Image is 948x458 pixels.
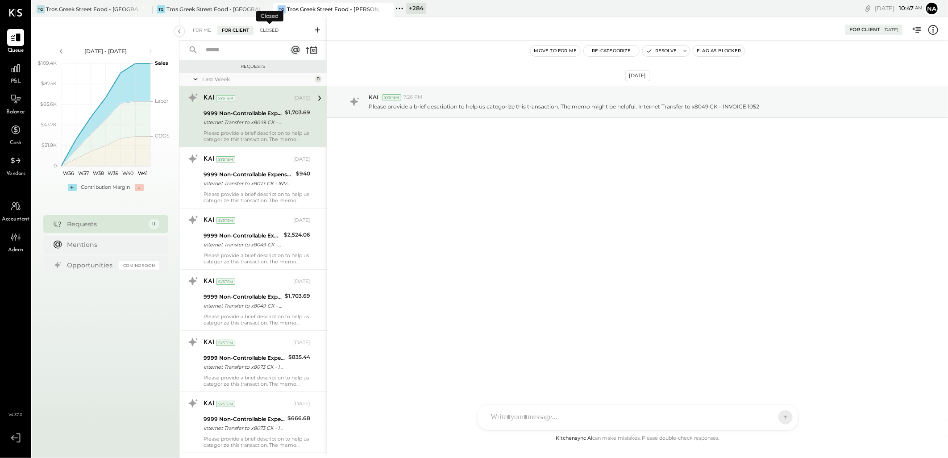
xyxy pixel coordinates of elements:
[202,75,312,83] div: Last Week
[0,91,31,117] a: Balance
[138,170,148,176] text: W41
[108,170,119,176] text: W39
[204,170,293,179] div: 9999 Non-Controllable Expenses:Other Income and Expenses:To Be Classified P&L
[216,401,235,407] div: System
[204,94,214,103] div: KAI
[204,313,310,326] div: Please provide a brief description to help us categorize this transaction. The memo might be help...
[204,231,281,240] div: 9999 Non-Controllable Expenses:Other Income and Expenses:To Be Classified P&L
[63,170,74,176] text: W36
[406,3,426,14] div: + 284
[204,109,282,118] div: 9999 Non-Controllable Expenses:Other Income and Expenses:To Be Classified P&L
[204,354,286,362] div: 9999 Non-Controllable Expenses:Other Income and Expenses:To Be Classified P&L
[204,179,293,188] div: Internet Transfer to x8073 CK - INVOICE 1054
[625,70,650,81] div: [DATE]
[204,216,214,225] div: KAI
[0,60,31,86] a: P&L
[0,29,31,55] a: Queue
[2,216,29,224] span: Accountant
[369,103,759,110] p: Please provide a brief description to help us categorize this transaction. The memo might be help...
[864,4,873,13] div: copy link
[216,156,235,162] div: System
[0,152,31,178] a: Vendors
[6,170,25,178] span: Vendors
[204,338,214,347] div: KAI
[531,46,581,56] button: Move to for me
[285,291,310,300] div: $1,703.69
[204,277,214,286] div: KAI
[403,94,423,101] span: 7:26 PM
[849,26,880,33] div: For Client
[204,362,286,371] div: Internet Transfer to x8073 CK - INVOICE 1240
[67,220,144,229] div: Requests
[204,415,285,424] div: 9999 Non-Controllable Expenses:Other Income and Expenses:To Be Classified P&L
[584,46,639,56] button: Re-Categorize
[41,121,57,128] text: $43.7K
[204,301,282,310] div: Internet Transfer to x8049 CK - INVOICE 1055
[38,60,57,66] text: $109.4K
[256,11,283,21] div: Closed
[67,240,155,249] div: Mentions
[369,93,378,101] span: KAI
[693,46,744,56] button: Flag as Blocker
[8,47,24,55] span: Queue
[287,414,310,423] div: $666.68
[285,108,310,117] div: $1,703.69
[81,184,130,191] div: Contribution Margin
[217,26,254,35] div: For Client
[37,5,45,13] div: TG
[92,170,104,176] text: W38
[204,292,282,301] div: 9999 Non-Controllable Expenses:Other Income and Expenses:To Be Classified P&L
[0,229,31,254] a: Admin
[78,170,89,176] text: W37
[157,5,165,13] div: TG
[278,5,286,13] div: TG
[875,4,923,12] div: [DATE]
[204,240,281,249] div: Internet Transfer to x8049 CK - INVOICE 1054
[188,26,216,35] div: For Me
[293,95,310,102] div: [DATE]
[204,424,285,433] div: Internet Transfer to x8073 CK - INVOICE 1043
[0,198,31,224] a: Accountant
[883,27,898,33] div: [DATE]
[68,184,77,191] div: +
[184,63,322,70] div: Requests
[216,340,235,346] div: System
[155,60,168,66] text: Sales
[204,118,282,127] div: Internet Transfer to x8049 CK - INVOICE 1052
[54,162,57,169] text: 0
[216,217,235,224] div: System
[135,184,144,191] div: -
[40,101,57,107] text: $65.6K
[11,78,21,86] span: P&L
[293,217,310,224] div: [DATE]
[122,170,133,176] text: W40
[382,94,401,100] div: System
[925,1,939,16] button: Na
[155,133,170,139] text: COGS
[42,142,57,148] text: $21.9K
[216,95,235,101] div: System
[204,130,310,142] div: Please provide a brief description to help us categorize this transaction. The memo might be help...
[204,400,214,408] div: KAI
[8,246,23,254] span: Admin
[166,5,260,13] div: Tros Greek Street Food - [GEOGRAPHIC_DATA]
[6,108,25,117] span: Balance
[293,278,310,285] div: [DATE]
[119,261,159,270] div: Coming Soon
[204,375,310,387] div: Please provide a brief description to help us categorize this transaction. The memo might be help...
[293,156,310,163] div: [DATE]
[293,339,310,346] div: [DATE]
[216,279,235,285] div: System
[204,252,310,265] div: Please provide a brief description to help us categorize this transaction. The memo might be help...
[296,169,310,178] div: $940
[288,353,310,362] div: $835.44
[46,5,139,13] div: Tros Greek Street Food - [GEOGRAPHIC_DATA]
[255,26,283,35] div: Closed
[287,5,380,13] div: Tros Greek Street Food - [PERSON_NAME]
[155,98,168,104] text: Labor
[204,155,214,164] div: KAI
[284,230,310,239] div: $2,524.06
[643,46,680,56] button: Resolve
[204,191,310,204] div: Please provide a brief description to help us categorize this transaction. The memo might be help...
[10,139,21,147] span: Cash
